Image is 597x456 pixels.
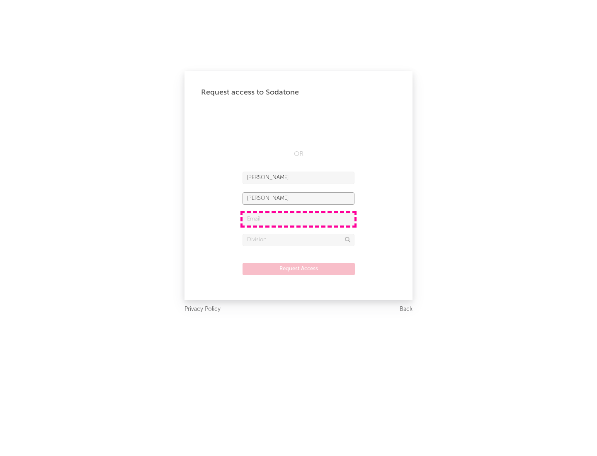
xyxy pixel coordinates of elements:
[400,304,413,315] a: Back
[243,172,354,184] input: First Name
[201,87,396,97] div: Request access to Sodatone
[243,213,354,226] input: Email
[243,149,354,159] div: OR
[243,192,354,205] input: Last Name
[184,304,221,315] a: Privacy Policy
[243,263,355,275] button: Request Access
[243,234,354,246] input: Division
